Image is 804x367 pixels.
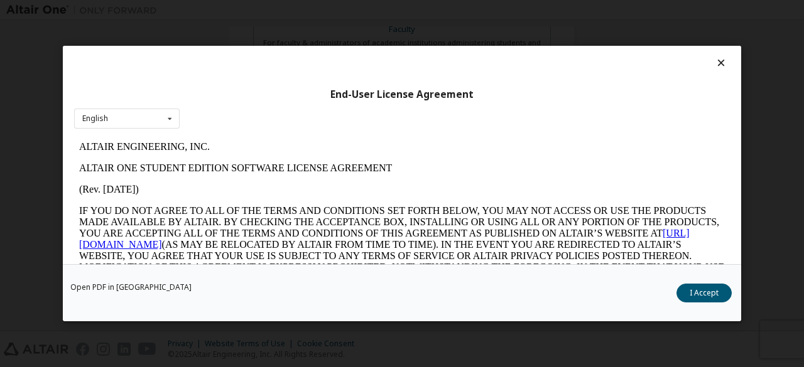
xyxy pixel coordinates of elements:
a: [URL][DOMAIN_NAME] [5,92,616,114]
p: (Rev. [DATE]) [5,48,651,59]
a: Open PDF in [GEOGRAPHIC_DATA] [70,284,192,291]
div: End-User License Agreement [74,88,730,101]
p: ALTAIR ONE STUDENT EDITION SOFTWARE LICENSE AGREEMENT [5,26,651,38]
button: I Accept [676,284,732,302]
p: IF YOU DO NOT AGREE TO ALL OF THE TERMS AND CONDITIONS SET FORTH BELOW, YOU MAY NOT ACCESS OR USE... [5,69,651,159]
div: English [82,115,108,122]
p: ALTAIR ENGINEERING, INC. [5,5,651,16]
